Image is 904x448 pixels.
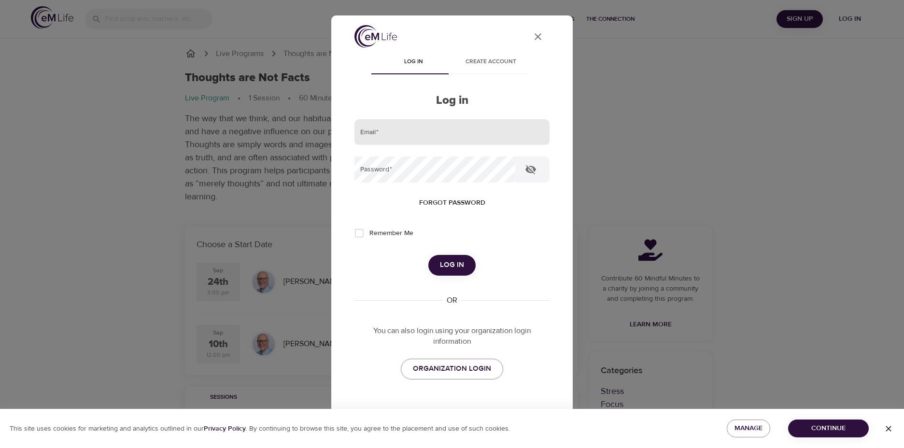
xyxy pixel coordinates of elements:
[428,255,476,275] button: Log in
[440,259,464,271] span: Log in
[413,363,491,375] span: ORGANIZATION LOGIN
[419,197,485,209] span: Forgot password
[401,359,503,379] a: ORGANIZATION LOGIN
[796,422,861,434] span: Continue
[354,51,550,74] div: disabled tabs example
[526,25,550,48] button: close
[354,94,550,108] h2: Log in
[458,57,523,67] span: Create account
[734,422,763,434] span: Manage
[369,228,413,238] span: Remember Me
[354,325,550,348] p: You can also login using your organization login information
[415,194,489,212] button: Forgot password
[381,57,446,67] span: Log in
[204,424,246,433] b: Privacy Policy
[354,25,397,48] img: logo
[443,295,461,306] div: OR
